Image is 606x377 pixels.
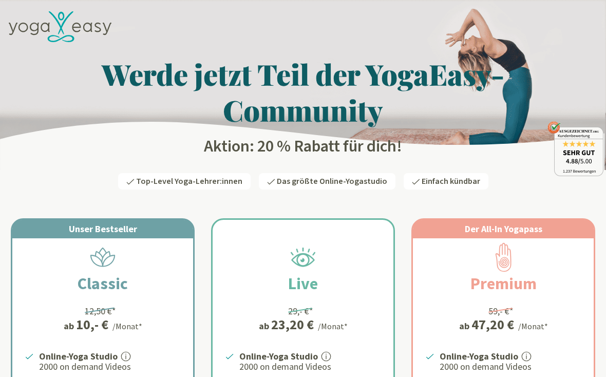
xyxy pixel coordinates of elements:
[53,271,153,296] h2: Classic
[3,136,603,157] h2: Aktion: 20 % Rabatt für dich!
[547,121,603,176] img: ausgezeichnet_badge.png
[488,304,514,318] div: 59,- €*
[136,176,242,187] span: Top-Level Yoga-Lehrer:innen
[39,361,181,373] p: 2000 on demand Videos
[3,56,603,128] h1: Werde jetzt Teil der YogaEasy-Community
[465,223,542,235] span: Der All-In Yogapass
[318,320,348,332] div: /Monat*
[39,350,118,362] strong: Online-Yoga Studio
[85,304,116,318] div: 12,50 €*
[422,176,480,187] span: Einfach kündbar
[446,271,561,296] h2: Premium
[76,318,108,331] div: 10,- €
[239,361,381,373] p: 2000 on demand Videos
[112,320,142,332] div: /Monat*
[259,319,271,333] span: ab
[64,319,76,333] span: ab
[440,350,518,362] strong: Online-Yoga Studio
[263,271,343,296] h2: Live
[239,350,318,362] strong: Online-Yoga Studio
[440,361,581,373] p: 2000 on demand Videos
[518,320,548,332] div: /Monat*
[69,223,137,235] span: Unser Bestseller
[471,318,514,331] div: 47,20 €
[277,176,387,187] span: Das größte Online-Yogastudio
[288,304,313,318] div: 29,- €*
[271,318,314,331] div: 23,20 €
[459,319,471,333] span: ab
